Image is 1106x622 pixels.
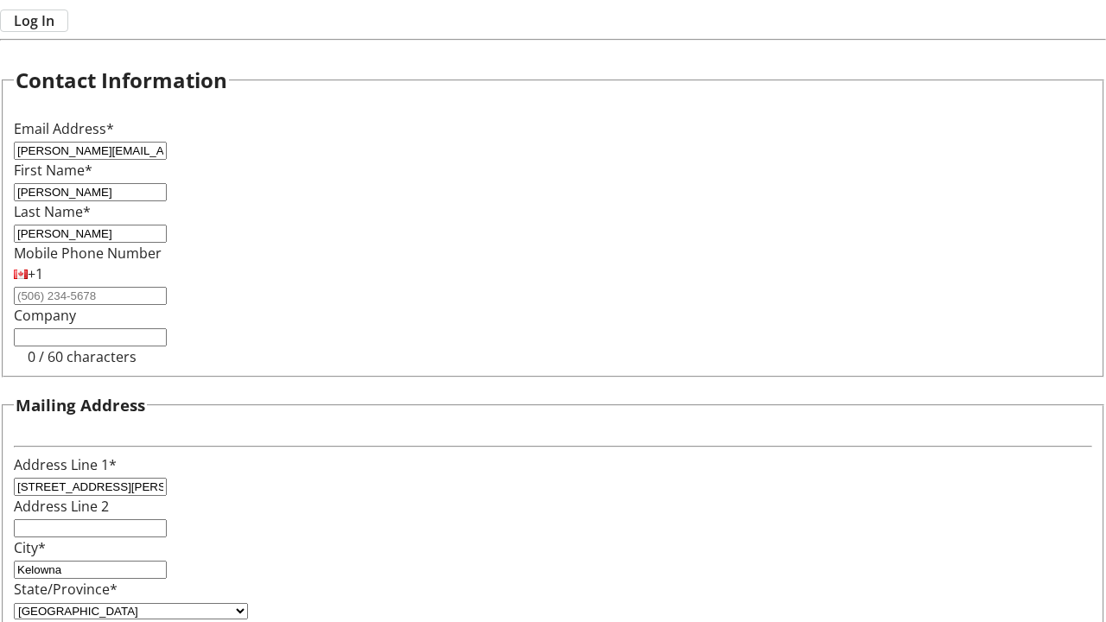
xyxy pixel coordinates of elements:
[14,202,91,221] label: Last Name*
[14,306,76,325] label: Company
[14,561,167,579] input: City
[14,287,167,305] input: (506) 234-5678
[14,10,54,31] span: Log In
[14,161,92,180] label: First Name*
[14,580,118,599] label: State/Province*
[16,65,227,96] h2: Contact Information
[16,393,145,417] h3: Mailing Address
[14,538,46,557] label: City*
[14,455,117,474] label: Address Line 1*
[28,347,137,366] tr-character-limit: 0 / 60 characters
[14,497,109,516] label: Address Line 2
[14,119,114,138] label: Email Address*
[14,478,167,496] input: Address
[14,244,162,263] label: Mobile Phone Number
